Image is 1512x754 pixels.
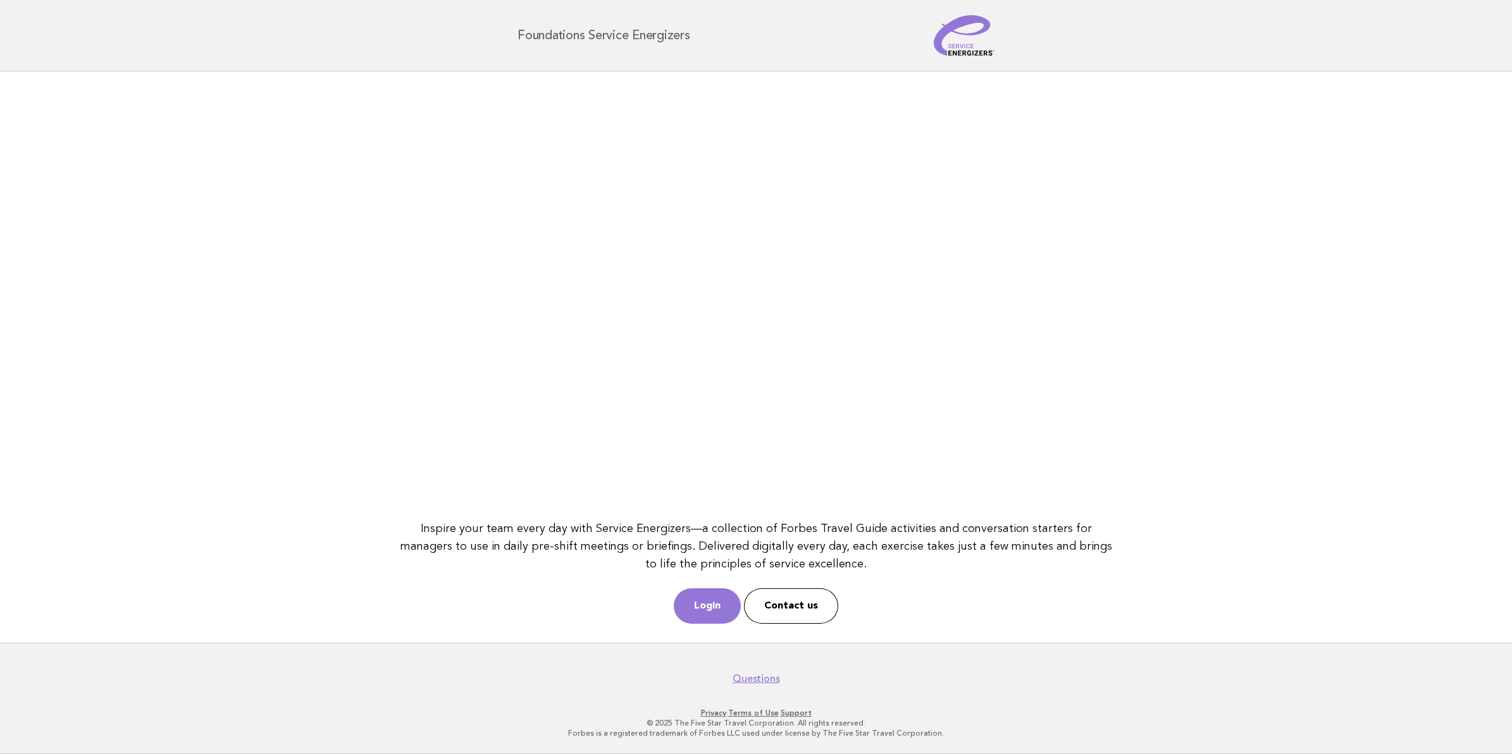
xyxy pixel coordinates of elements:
a: Privacy [701,708,726,717]
iframe: YouTube video player [393,90,1119,498]
h1: Foundations Service Energizers [517,29,690,42]
a: Login [674,588,741,624]
img: Service Energizers [934,15,995,56]
a: Questions [733,672,780,685]
p: · · [369,708,1143,718]
p: Forbes is a registered trademark of Forbes LLC used under license by The Five Star Travel Corpora... [369,728,1143,738]
p: Inspire your team every day with Service Energizers—a collection of Forbes Travel Guide activitie... [393,520,1119,573]
a: Terms of Use [728,708,779,717]
p: © 2025 The Five Star Travel Corporation. All rights reserved. [369,718,1143,728]
a: Contact us [744,588,838,624]
a: Support [781,708,812,717]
